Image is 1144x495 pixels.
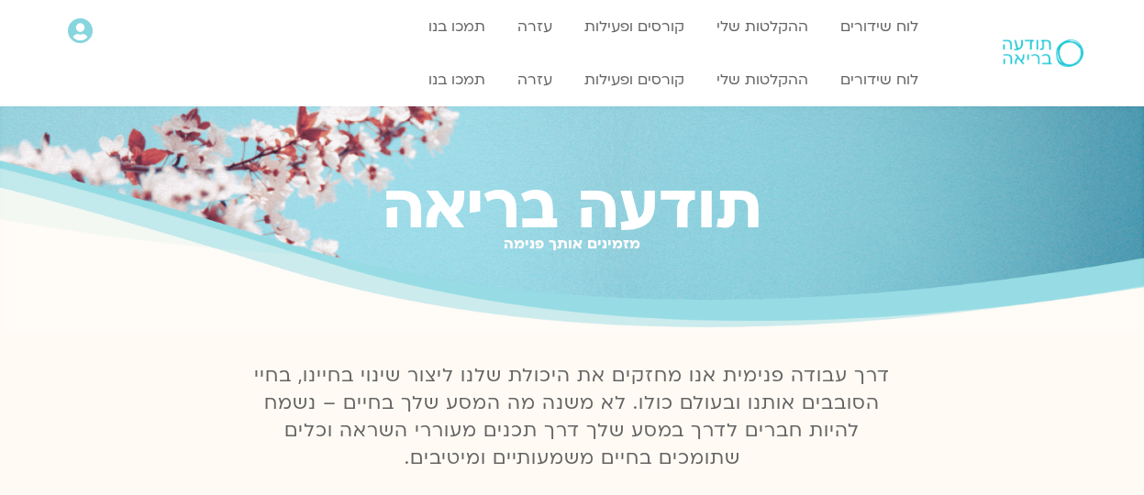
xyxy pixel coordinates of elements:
[707,9,817,44] a: ההקלטות שלי
[419,62,494,97] a: תמכו בנו
[831,62,927,97] a: לוח שידורים
[707,62,817,97] a: ההקלטות שלי
[244,362,901,472] p: דרך עבודה פנימית אנו מחזקים את היכולת שלנו ליצור שינוי בחיינו, בחיי הסובבים אותנו ובעולם כולו. לא...
[575,62,694,97] a: קורסים ופעילות
[419,9,494,44] a: תמכו בנו
[831,9,927,44] a: לוח שידורים
[508,9,561,44] a: עזרה
[508,62,561,97] a: עזרה
[575,9,694,44] a: קורסים ופעילות
[1003,39,1083,67] img: תודעה בריאה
